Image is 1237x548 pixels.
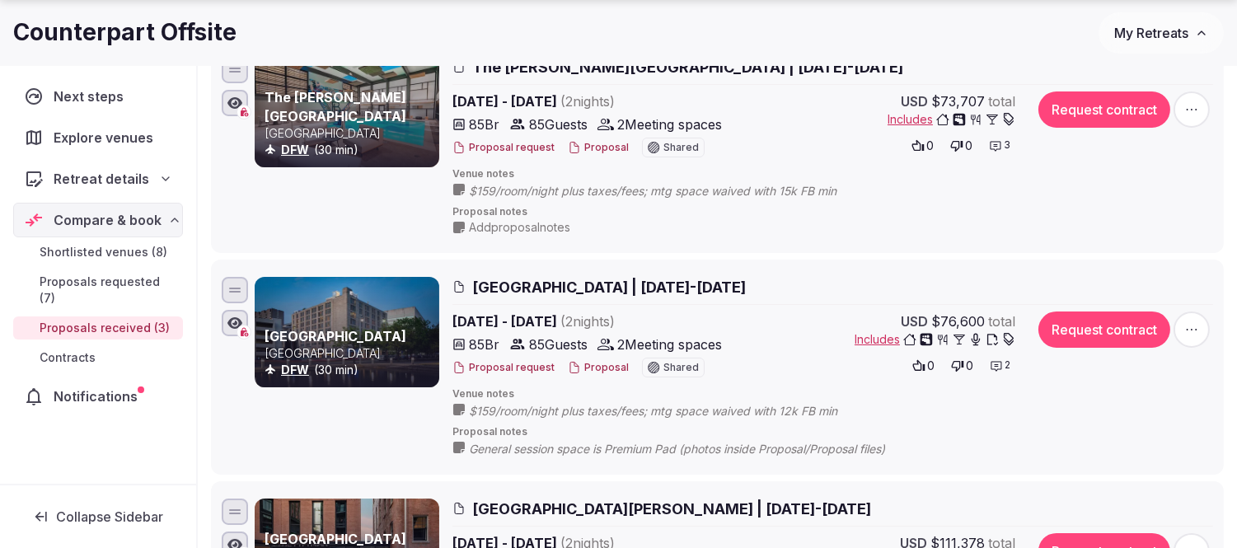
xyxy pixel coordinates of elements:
button: 0 [946,354,978,377]
span: ( 2 night s ) [560,93,615,110]
span: Next steps [54,87,130,106]
button: Proposal request [452,361,555,375]
a: The [PERSON_NAME][GEOGRAPHIC_DATA] [265,89,406,124]
button: Collapse Sidebar [13,499,183,535]
span: $159/room/night plus taxes/fees; mtg space waived with 15k FB min [469,183,869,199]
span: Proposal notes [452,205,1213,219]
span: 85 Br [469,115,499,134]
button: Request contract [1038,311,1170,348]
span: Shortlisted venues (8) [40,244,167,260]
span: Notifications [54,386,144,406]
span: Venue notes [452,167,1213,181]
span: $76,600 [931,311,985,331]
span: USD [901,91,928,111]
span: [GEOGRAPHIC_DATA][PERSON_NAME] | [DATE]-[DATE] [472,499,871,519]
span: total [988,91,1015,111]
span: The [PERSON_NAME][GEOGRAPHIC_DATA] | [DATE]-[DATE] [472,57,903,77]
a: Next steps [13,79,183,114]
span: Compare & book [54,210,162,230]
span: 0 [965,138,972,154]
span: General session space is Premium Pad (photos inside Proposal/Proposal files) [469,441,918,457]
button: Includes [855,331,1015,348]
span: Shared [663,143,699,152]
span: Retreat details [54,169,149,189]
span: [DATE] - [DATE] [452,311,743,331]
button: DFW [281,142,309,158]
a: [GEOGRAPHIC_DATA] [265,328,406,344]
a: Contracts [13,346,183,369]
span: Collapse Sidebar [56,508,163,525]
button: 0 [907,354,939,377]
a: Notifications [13,379,183,414]
a: Explore venues [13,120,183,155]
a: DFW [281,363,309,377]
span: Contracts [40,349,96,366]
div: (30 min) [265,142,436,158]
span: Proposals requested (7) [40,274,176,307]
span: 0 [927,358,935,374]
span: total [988,311,1015,331]
a: DFW [281,143,309,157]
span: 2 Meeting spaces [617,335,722,354]
button: My Retreats [1099,12,1224,54]
span: $159/room/night plus taxes/fees; mtg space waived with 12k FB min [469,403,870,419]
span: 2 Meeting spaces [617,115,722,134]
a: Proposals requested (7) [13,270,183,310]
span: Proposal notes [452,425,1213,439]
span: [DATE] - [DATE] [452,91,743,111]
a: Shortlisted venues (8) [13,241,183,264]
button: 0 [907,134,939,157]
span: 85 Br [469,335,499,354]
span: USD [901,311,928,331]
a: Proposals received (3) [13,316,183,340]
p: [GEOGRAPHIC_DATA] [265,345,436,362]
button: Proposal [568,361,629,375]
button: Includes [888,111,1015,128]
span: Shared [663,363,699,372]
span: 3 [1004,138,1010,152]
span: Explore venues [54,128,160,148]
span: [GEOGRAPHIC_DATA] | [DATE]-[DATE] [472,277,746,297]
button: Proposal request [452,141,555,155]
span: Venue notes [452,387,1213,401]
span: ( 2 night s ) [560,313,615,330]
span: Add proposal notes [469,219,570,236]
button: Request contract [1038,91,1170,128]
span: 0 [966,358,973,374]
span: My Retreats [1114,25,1188,41]
span: $73,707 [931,91,985,111]
span: 85 Guests [529,335,588,354]
span: 0 [926,138,934,154]
h1: Counterpart Offsite [13,16,237,49]
span: 2 [1005,358,1010,372]
div: (30 min) [265,362,436,378]
button: DFW [281,362,309,378]
p: [GEOGRAPHIC_DATA] [265,125,436,142]
button: Proposal [568,141,629,155]
span: 85 Guests [529,115,588,134]
button: 0 [945,134,977,157]
span: Proposals received (3) [40,320,170,336]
